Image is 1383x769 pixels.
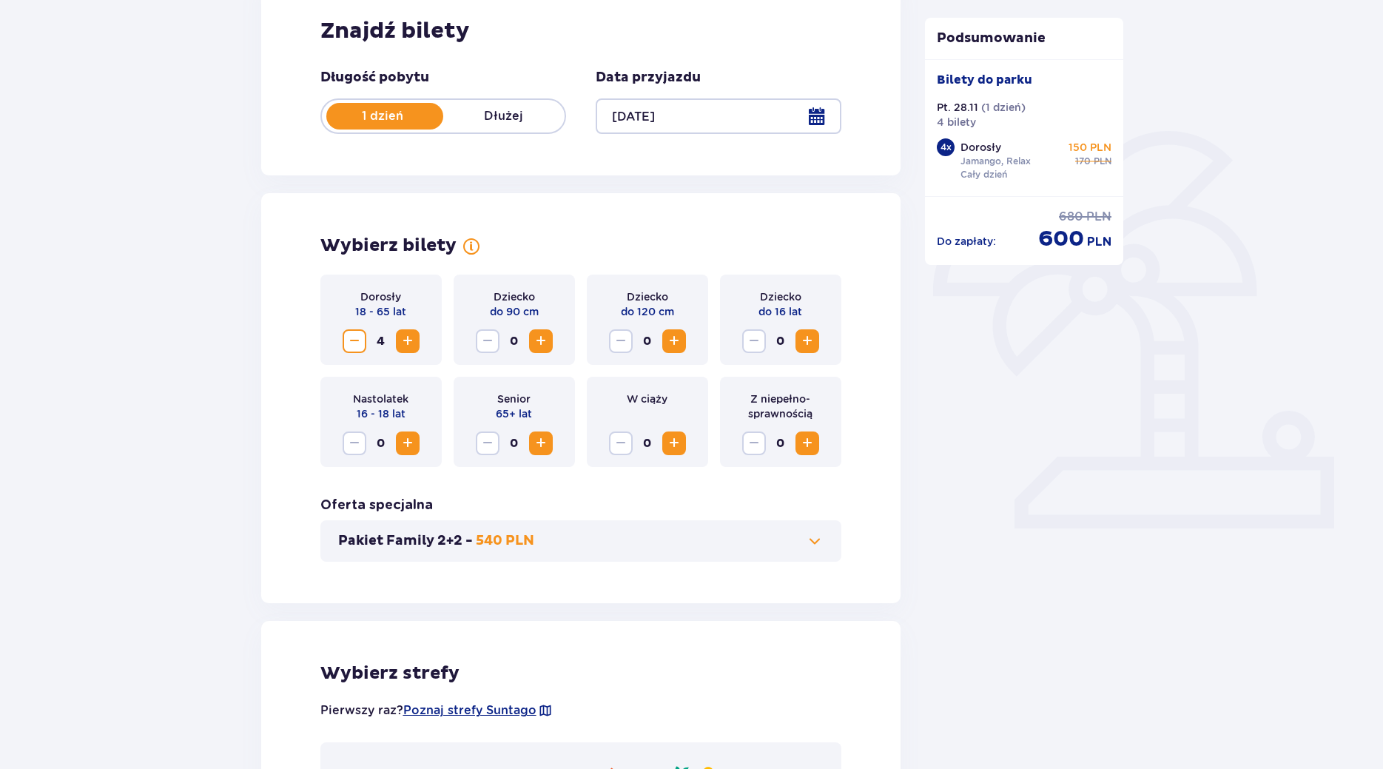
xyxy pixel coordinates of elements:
[338,532,824,550] button: Pakiet Family 2+2 -540 PLN
[627,392,667,406] p: W ciąży
[609,329,633,353] button: Zmniejsz
[320,662,842,685] h2: Wybierz strefy
[476,532,534,550] p: 540 PLN
[476,329,499,353] button: Zmniejsz
[742,329,766,353] button: Zmniejsz
[343,431,366,455] button: Zmniejsz
[353,392,408,406] p: Nastolatek
[937,138,955,156] div: 4 x
[621,304,674,319] p: do 120 cm
[320,497,433,514] h3: Oferta specjalna
[795,329,819,353] button: Zwiększ
[322,108,443,124] p: 1 dzień
[1059,209,1083,225] span: 680
[769,329,793,353] span: 0
[937,234,996,249] p: Do zapłaty :
[494,289,535,304] p: Dziecko
[1038,225,1084,253] span: 600
[596,69,701,87] p: Data przyjazdu
[960,168,1007,181] p: Cały dzień
[760,289,801,304] p: Dziecko
[1069,140,1111,155] p: 150 PLN
[443,108,565,124] p: Dłużej
[960,155,1031,168] p: Jamango, Relax
[490,304,539,319] p: do 90 cm
[981,100,1026,115] p: ( 1 dzień )
[758,304,802,319] p: do 16 lat
[529,431,553,455] button: Zwiększ
[937,115,976,130] p: 4 bilety
[320,69,429,87] p: Długość pobytu
[1094,155,1111,168] span: PLN
[369,329,393,353] span: 4
[636,431,659,455] span: 0
[795,431,819,455] button: Zwiększ
[742,431,766,455] button: Zmniejsz
[338,532,473,550] p: Pakiet Family 2+2 -
[937,100,978,115] p: Pt. 28.11
[960,140,1001,155] p: Dorosły
[732,392,830,421] p: Z niepełno­sprawnością
[502,329,526,353] span: 0
[1086,209,1111,225] span: PLN
[360,289,401,304] p: Dorosły
[396,329,420,353] button: Zwiększ
[403,702,536,719] a: Poznaj strefy Suntago
[1075,155,1091,168] span: 170
[502,431,526,455] span: 0
[476,431,499,455] button: Zmniejsz
[627,289,668,304] p: Dziecko
[662,431,686,455] button: Zwiększ
[1087,234,1111,250] span: PLN
[320,702,553,719] p: Pierwszy raz?
[937,72,1032,88] p: Bilety do parku
[343,329,366,353] button: Zmniejsz
[396,431,420,455] button: Zwiększ
[369,431,393,455] span: 0
[925,30,1123,47] p: Podsumowanie
[769,431,793,455] span: 0
[355,304,406,319] p: 18 - 65 lat
[636,329,659,353] span: 0
[662,329,686,353] button: Zwiększ
[320,17,842,45] h2: Znajdź bilety
[357,406,406,421] p: 16 - 18 lat
[320,235,457,257] h2: Wybierz bilety
[496,406,532,421] p: 65+ lat
[609,431,633,455] button: Zmniejsz
[497,392,531,406] p: Senior
[529,329,553,353] button: Zwiększ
